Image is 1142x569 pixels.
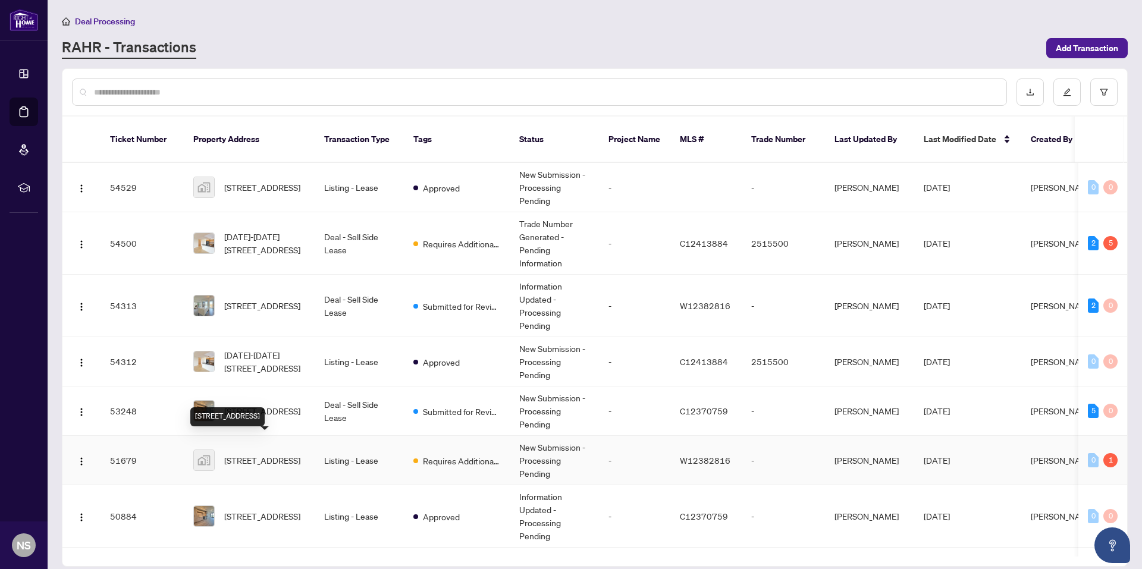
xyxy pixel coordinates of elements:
td: - [599,163,670,212]
td: Listing - Lease [315,163,404,212]
td: [PERSON_NAME] [825,212,914,275]
td: [PERSON_NAME] [825,163,914,212]
th: MLS # [670,117,742,163]
span: C12370759 [680,405,728,416]
td: - [599,386,670,436]
span: C12370759 [680,511,728,521]
span: C12413884 [680,356,728,367]
img: thumbnail-img [194,506,214,526]
span: [STREET_ADDRESS] [224,299,300,312]
th: Created By [1021,117,1093,163]
img: Logo [77,513,86,522]
span: W12382816 [680,300,730,311]
span: Submitted for Review [423,300,500,313]
span: [PERSON_NAME] [1031,182,1095,193]
img: Logo [77,240,86,249]
td: New Submission - Processing Pending [510,337,599,386]
img: Logo [77,407,86,417]
button: Add Transaction [1046,38,1128,58]
td: 54313 [101,275,184,337]
td: - [742,436,825,485]
div: 0 [1088,354,1099,369]
span: [PERSON_NAME] [1031,238,1095,249]
td: Listing - Lease [315,485,404,548]
td: 2515500 [742,337,825,386]
td: [PERSON_NAME] [825,485,914,548]
span: download [1026,88,1034,96]
td: New Submission - Processing Pending [510,436,599,485]
th: Project Name [599,117,670,163]
span: [STREET_ADDRESS] [224,404,300,417]
span: [STREET_ADDRESS] [224,454,300,467]
td: - [742,485,825,548]
img: Logo [77,184,86,193]
span: Approved [423,181,460,194]
button: Logo [72,451,91,470]
span: home [62,17,70,26]
img: Logo [77,358,86,367]
th: Last Updated By [825,117,914,163]
div: 5 [1088,404,1099,418]
div: 0 [1103,354,1118,369]
span: Last Modified Date [924,133,996,146]
div: 0 [1103,180,1118,194]
button: Logo [72,352,91,371]
span: [DATE] [924,356,950,367]
button: Logo [72,507,91,526]
span: [DATE]-[DATE][STREET_ADDRESS] [224,348,305,375]
img: thumbnail-img [194,233,214,253]
span: Submitted for Review [423,405,500,418]
td: 51679 [101,436,184,485]
div: 0 [1103,298,1118,313]
span: [DATE] [924,455,950,466]
div: 2 [1088,298,1099,313]
span: W12382816 [680,455,730,466]
img: thumbnail-img [194,295,214,316]
td: Information Updated - Processing Pending [510,275,599,337]
td: - [742,386,825,436]
span: [DATE] [924,182,950,193]
span: [DATE] [924,405,950,416]
img: thumbnail-img [194,351,214,372]
button: Logo [72,178,91,197]
img: thumbnail-img [194,401,214,421]
div: 0 [1088,453,1099,467]
td: Listing - Lease [315,337,404,386]
button: Logo [72,234,91,253]
th: Tags [404,117,510,163]
td: New Submission - Processing Pending [510,386,599,436]
td: 54500 [101,212,184,275]
td: 54529 [101,163,184,212]
button: Logo [72,296,91,315]
div: 2 [1088,236,1099,250]
div: 0 [1103,509,1118,523]
button: download [1016,78,1044,106]
td: Deal - Sell Side Lease [315,212,404,275]
span: [DATE] [924,238,950,249]
span: [DATE]-[DATE][STREET_ADDRESS] [224,230,305,256]
th: Property Address [184,117,315,163]
td: - [599,212,670,275]
span: [DATE] [924,511,950,521]
div: [STREET_ADDRESS] [190,407,265,426]
div: 5 [1103,236,1118,250]
th: Status [510,117,599,163]
td: 2515500 [742,212,825,275]
span: [PERSON_NAME] [1031,511,1095,521]
span: [PERSON_NAME] [1031,300,1095,311]
th: Trade Number [742,117,825,163]
td: Deal - Sell Side Lease [315,275,404,337]
div: 0 [1088,509,1099,523]
span: NS [17,537,31,554]
td: - [599,275,670,337]
img: thumbnail-img [194,177,214,197]
img: Logo [77,457,86,466]
td: Trade Number Generated - Pending Information [510,212,599,275]
button: Logo [72,401,91,420]
span: [PERSON_NAME] [1031,405,1095,416]
span: [STREET_ADDRESS] [224,181,300,194]
span: filter [1100,88,1108,96]
span: Approved [423,356,460,369]
span: [PERSON_NAME] [1031,356,1095,367]
td: Information Updated - Processing Pending [510,485,599,548]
